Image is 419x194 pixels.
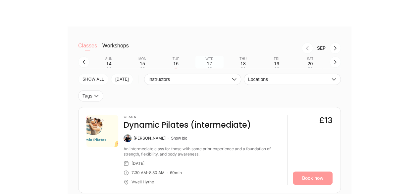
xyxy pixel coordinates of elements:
[124,134,131,142] img: Svenja O'Connor
[138,57,146,61] div: Mon
[149,170,165,175] div: 8:30 AM
[240,61,246,66] div: 18
[308,67,312,68] div: • •
[244,74,341,85] button: Locations
[205,57,213,61] div: Wed
[319,115,333,126] div: £13
[293,171,333,185] a: Book now
[140,61,145,66] div: 15
[330,42,341,54] button: Next month, Oct
[86,115,118,147] img: ae0a0597-cc0d-4c1f-b89b-51775b502e7a.png
[313,45,330,51] div: Month Sep
[148,77,230,82] span: Instructors
[131,170,147,175] div: 7:30 AM
[173,61,179,66] div: 16
[106,61,112,66] div: 14
[124,120,251,130] h4: Dynamic Pilates (intermediate)
[124,115,251,119] h3: Class
[171,136,187,141] button: Show bio
[124,146,282,157] div: An intermediate class for those with some prior experience and a foundation of strength, flexibil...
[170,170,182,175] div: 60 min
[275,67,279,68] div: • •
[131,161,144,166] div: [DATE]
[131,179,154,185] div: Vwell Hythe
[78,74,108,85] button: SHOW All
[78,90,103,101] button: Tags
[102,42,129,56] button: Workshops
[139,42,341,54] nav: Month switch
[107,67,111,68] div: • •
[78,42,97,56] button: Classes
[147,170,149,175] div: -
[105,57,113,61] div: Sun
[307,61,313,66] div: 20
[140,67,144,68] div: • •
[274,57,280,61] div: Fri
[302,42,313,54] button: Previous month, Aug
[82,93,92,98] span: Tags
[173,57,180,61] div: Tue
[207,61,212,66] div: 17
[248,77,330,82] span: Locations
[111,74,133,85] button: [DATE]
[239,57,246,61] div: Thu
[207,67,211,68] div: • •
[144,74,241,85] button: Instructors
[274,61,279,66] div: 19
[133,136,166,141] div: [PERSON_NAME]
[241,67,245,68] div: • •
[307,57,313,61] div: Sat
